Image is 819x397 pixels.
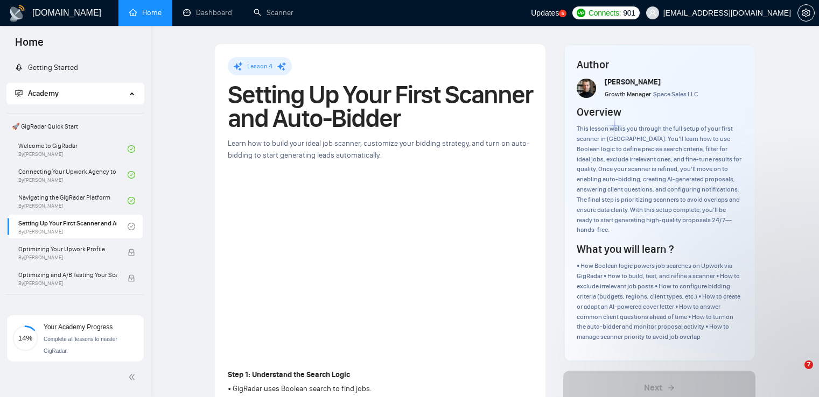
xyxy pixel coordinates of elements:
[18,163,128,187] a: Connecting Your Upwork Agency to GigRadarBy[PERSON_NAME]
[577,57,742,72] h4: Author
[128,145,135,153] span: check-circle
[531,9,559,17] span: Updates
[653,90,698,98] span: Space Sales LLC
[6,57,144,79] li: Getting Started
[18,244,117,254] span: Optimizing Your Upwork Profile
[605,77,661,87] span: [PERSON_NAME]
[782,360,808,386] iframe: Intercom live chat
[228,139,529,160] span: Learn how to build your ideal job scanner, customize your bidding strategy, and turn on auto-bidd...
[649,9,656,17] span: user
[247,62,272,70] span: Lesson 4
[577,124,742,235] div: This lesson walks you through the full setup of your first scanner in [GEOGRAPHIC_DATA]. You’ll l...
[577,104,621,119] h4: Overview
[15,63,78,72] a: rocketGetting Started
[28,89,59,98] span: Academy
[577,261,742,342] div: • How Boolean logic powers job searches on Upwork via GigRadar • How to build, test, and refine a...
[623,7,635,19] span: 901
[228,83,533,130] h1: Setting Up Your First Scanner and Auto-Bidder
[128,171,135,179] span: check-circle
[797,4,815,22] button: setting
[15,89,59,98] span: Academy
[18,189,128,212] a: Navigating the GigRadar PlatformBy[PERSON_NAME]
[128,249,135,256] span: lock
[6,34,52,57] span: Home
[8,297,143,318] span: 👑 Agency Success with GigRadar
[559,10,566,17] a: 5
[644,381,662,394] span: Next
[128,274,135,282] span: lock
[605,90,651,98] span: Growth Manager
[44,323,113,331] span: Your Academy Progress
[15,89,23,97] span: fund-projection-screen
[804,360,813,369] span: 7
[228,370,350,379] strong: Step 1: Understand the Search Logic
[577,242,674,257] h4: What you will learn ?
[18,280,117,287] span: By [PERSON_NAME]
[9,5,26,22] img: logo
[577,9,585,17] img: upwork-logo.png
[128,197,135,204] span: check-circle
[183,8,232,17] a: dashboardDashboard
[8,116,143,137] span: 🚀 GigRadar Quick Start
[228,383,533,395] p: • GigRadar uses Boolean search to find jobs.
[254,8,293,17] a: searchScanner
[562,11,564,16] text: 5
[577,79,596,98] img: vlad-t.jpg
[589,7,621,19] span: Connects:
[128,223,135,230] span: check-circle
[12,335,38,342] span: 14%
[18,270,117,280] span: Optimizing and A/B Testing Your Scanner for Better Results
[798,9,814,17] span: setting
[18,137,128,161] a: Welcome to GigRadarBy[PERSON_NAME]
[18,215,128,238] a: Setting Up Your First Scanner and Auto-BidderBy[PERSON_NAME]
[128,372,139,382] span: double-left
[18,254,117,261] span: By [PERSON_NAME]
[797,9,815,17] a: setting
[129,8,162,17] a: homeHome
[44,336,117,354] span: Complete all lessons to master GigRadar.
